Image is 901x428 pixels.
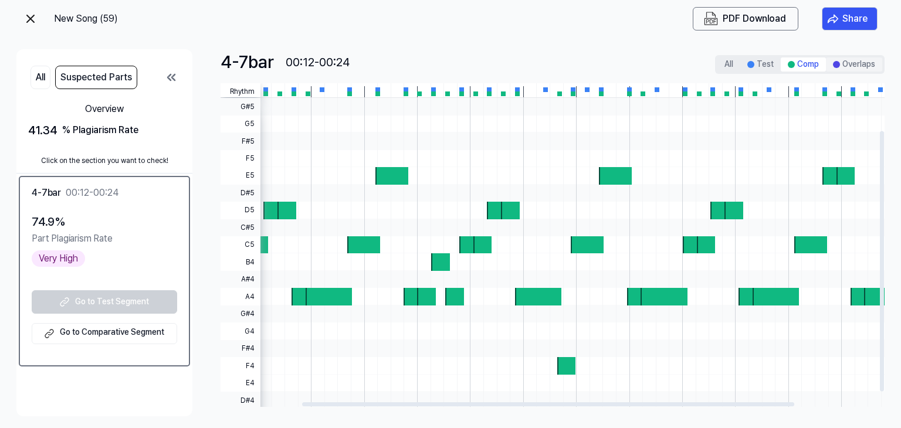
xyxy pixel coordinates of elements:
div: PDF Download [723,11,786,26]
span: B4 [221,253,260,270]
button: Comp [781,57,826,72]
span: G5 [221,116,260,133]
div: 00:12-00:24 [66,186,118,200]
span: E5 [221,167,260,184]
button: PDF Download [702,12,788,26]
span: F#4 [221,340,260,357]
span: D#5 [221,185,260,202]
div: 00:12-00:24 [286,53,350,72]
div: New Song (59) [54,12,171,26]
img: exit [23,12,38,26]
button: Share [822,7,878,30]
button: Suspected Parts [55,66,137,89]
img: share [827,13,839,25]
span: F5 [221,150,260,167]
span: G#5 [221,98,260,115]
button: Test [740,57,781,72]
span: F#5 [221,133,260,150]
div: Click on the section you want to check! [16,149,192,174]
button: Overlaps [826,57,882,72]
div: Very High [32,250,85,267]
span: C#5 [221,219,260,236]
button: Overview41.34 % Plagiarism Rate [16,94,192,149]
span: G#4 [221,305,260,322]
div: 41.34 [28,121,181,140]
div: Overview [28,102,181,116]
span: G4 [221,322,260,339]
span: Rhythm [221,86,260,97]
span: E4 [221,375,260,392]
div: % Plagiarism Rate [62,123,138,137]
span: A#4 [221,271,260,288]
button: All [31,66,50,89]
div: 4-7 bar [32,185,61,201]
div: Part Plagiarism Rate [32,231,177,246]
img: external link [42,327,56,341]
div: Share [842,11,868,26]
a: Go to Comparative Segment [32,323,177,344]
span: F4 [221,357,260,374]
img: PDF Download [704,12,718,26]
span: D#4 [221,392,260,409]
div: 74.9 % [32,212,177,231]
button: All [717,57,740,72]
div: 4-7 bar [221,49,274,74]
span: C5 [221,236,260,253]
span: D5 [221,202,260,219]
span: A4 [221,288,260,305]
